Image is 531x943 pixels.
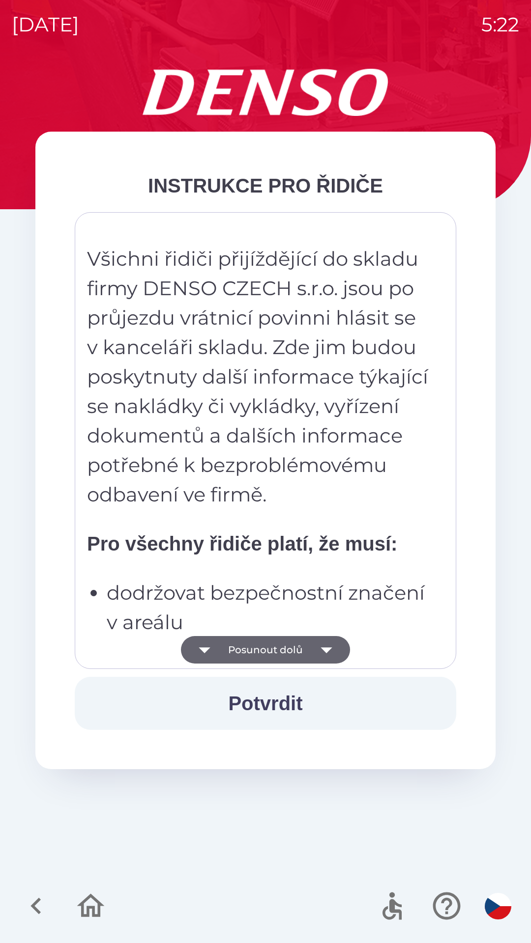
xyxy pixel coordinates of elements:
[107,578,430,637] p: dodržovat bezpečnostní značení v areálu
[87,244,430,509] p: Všichni řidiči přijíždějící do skladu firmy DENSO CZECH s.r.o. jsou po průjezdu vrátnicí povinni ...
[481,10,519,39] p: 5:22
[181,636,350,664] button: Posunout dolů
[75,171,456,200] div: INSTRUKCE PRO ŘIDIČE
[485,893,511,919] img: cs flag
[12,10,79,39] p: [DATE]
[75,677,456,730] button: Potvrdit
[87,533,397,555] strong: Pro všechny řidiče platí, že musí:
[35,69,496,116] img: Logo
